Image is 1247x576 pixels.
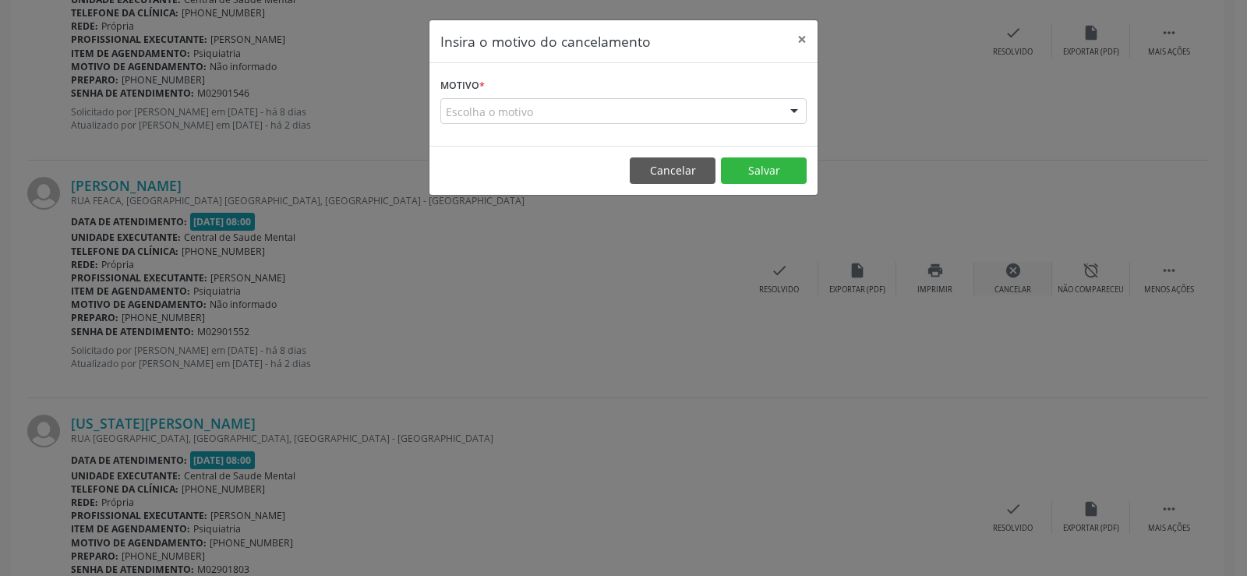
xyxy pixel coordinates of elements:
button: Salvar [721,157,807,184]
button: Cancelar [630,157,715,184]
label: Motivo [440,74,485,98]
span: Escolha o motivo [446,104,533,120]
button: Close [786,20,818,58]
h5: Insira o motivo do cancelamento [440,31,651,51]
